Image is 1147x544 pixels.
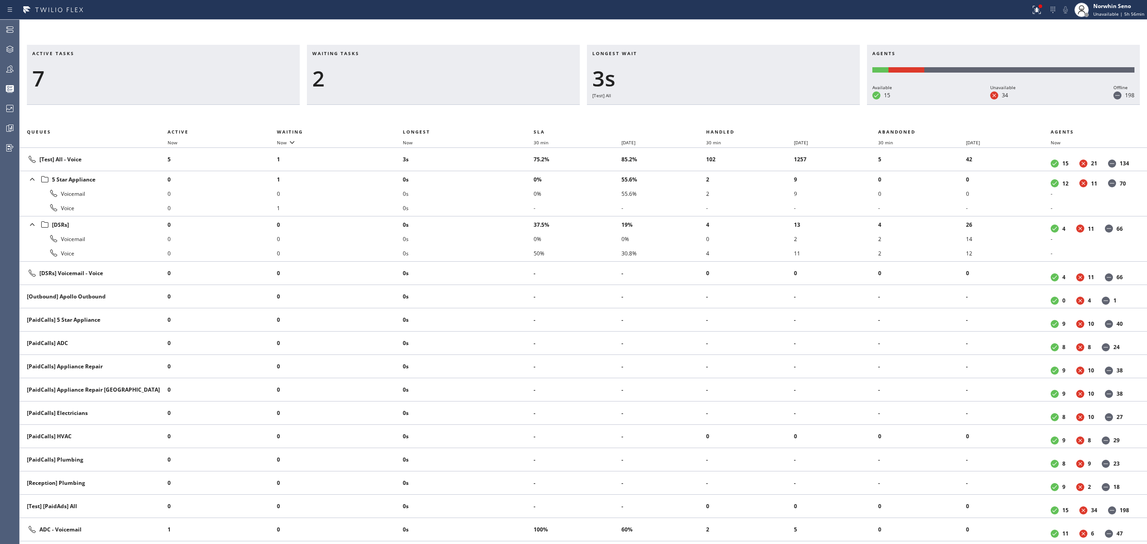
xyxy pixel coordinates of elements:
[872,50,896,56] span: Agents
[277,139,287,146] span: Now
[878,152,966,167] li: 5
[1113,483,1120,491] dd: 18
[1051,139,1061,146] span: Now
[403,266,534,281] li: 0s
[168,383,277,397] li: 0
[168,232,277,246] li: 0
[168,429,277,444] li: 0
[534,139,548,146] span: 30 min
[1088,460,1091,467] dd: 9
[168,186,277,201] li: 0
[277,453,403,467] li: 0
[168,129,189,135] span: Active
[966,139,980,146] span: [DATE]
[1076,436,1084,445] dt: Unavailable
[706,453,794,467] li: -
[592,50,637,56] span: Longest wait
[1079,160,1087,168] dt: Unavailable
[966,429,1051,444] li: 0
[1051,160,1059,168] dt: Available
[1102,460,1110,468] dt: Offline
[1105,367,1113,375] dt: Offline
[277,232,403,246] li: 0
[878,289,966,304] li: -
[1062,413,1065,421] dd: 8
[27,154,160,165] div: [Test] All - Voice
[621,453,706,467] li: -
[1051,232,1136,246] li: -
[1051,343,1059,351] dt: Available
[621,359,706,374] li: -
[27,129,51,135] span: Queues
[312,50,359,56] span: Waiting tasks
[1051,129,1074,135] span: Agents
[1076,413,1084,421] dt: Unavailable
[706,359,794,374] li: -
[706,246,794,260] li: 4
[878,383,966,397] li: -
[277,172,403,186] li: 1
[277,313,403,327] li: 0
[1076,320,1084,328] dt: Unavailable
[966,246,1051,260] li: 12
[1062,390,1065,397] dd: 9
[621,172,706,186] li: 55.6%
[1117,225,1123,233] dd: 66
[1051,225,1059,233] dt: Available
[1076,343,1084,351] dt: Unavailable
[706,201,794,215] li: -
[27,339,160,347] div: [PaidCalls] ADC
[1051,179,1059,187] dt: Available
[403,453,534,467] li: 0s
[1113,436,1120,444] dd: 29
[621,139,635,146] span: [DATE]
[1102,483,1110,491] dt: Offline
[534,499,621,514] li: -
[1076,483,1084,491] dt: Unavailable
[1062,460,1065,467] dd: 8
[403,313,534,327] li: 0s
[621,429,706,444] li: -
[27,293,160,300] div: [Outbound] Apollo Outbound
[27,363,160,370] div: [PaidCalls] Appliance Repair
[706,499,794,514] li: 0
[277,476,403,490] li: 0
[27,173,160,186] div: 5 Star Appliance
[168,246,277,260] li: 0
[27,456,160,463] div: [PaidCalls] Plumbing
[872,67,888,73] div: Available: 15
[1091,180,1097,187] dd: 11
[277,217,403,232] li: 0
[1051,246,1136,260] li: -
[27,188,160,199] div: Voicemail
[168,266,277,281] li: 0
[534,476,621,490] li: -
[403,217,534,232] li: 0s
[1105,225,1113,233] dt: Offline
[1117,390,1123,397] dd: 38
[878,232,966,246] li: 2
[277,336,403,350] li: 0
[1088,483,1091,491] dd: 2
[403,201,534,215] li: 0s
[878,359,966,374] li: -
[706,313,794,327] li: -
[1076,225,1084,233] dt: Unavailable
[794,406,879,420] li: -
[1113,297,1117,304] dd: 1
[706,476,794,490] li: -
[1113,343,1120,351] dd: 24
[1051,460,1059,468] dt: Available
[1076,367,1084,375] dt: Unavailable
[277,499,403,514] li: 0
[706,152,794,167] li: 102
[534,217,621,232] li: 37.5%
[534,232,621,246] li: 0%
[872,91,880,99] dt: Available
[1105,273,1113,281] dt: Offline
[706,406,794,420] li: -
[990,83,1016,91] div: Unavailable
[27,248,160,259] div: Voice
[403,246,534,260] li: 0s
[277,246,403,260] li: 0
